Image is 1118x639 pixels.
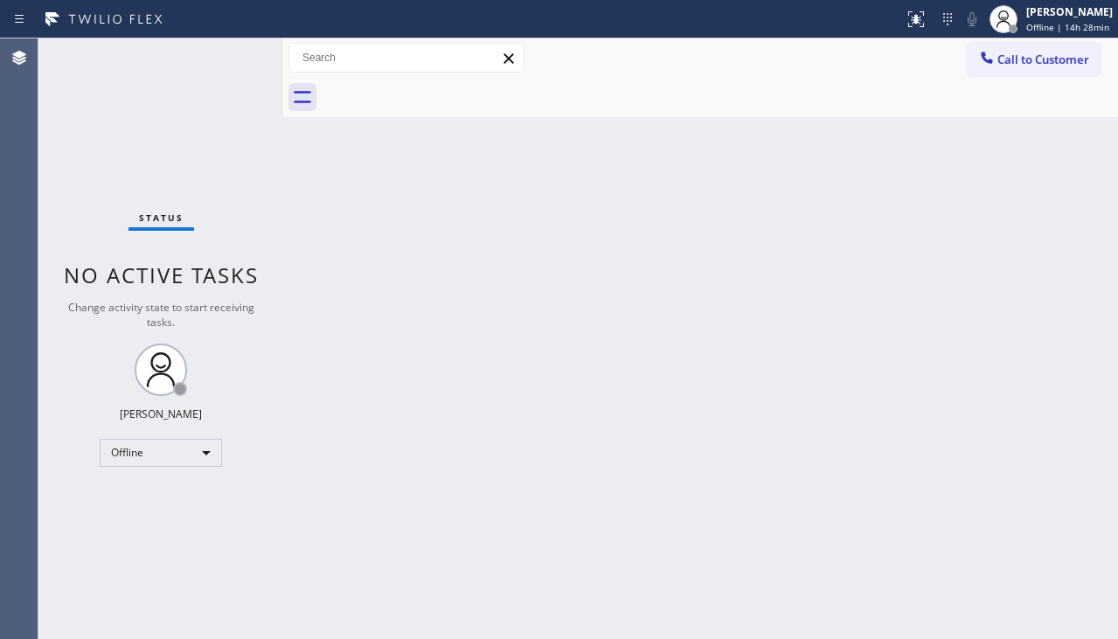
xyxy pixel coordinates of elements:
span: Call to Customer [997,52,1089,67]
div: [PERSON_NAME] [1026,4,1113,19]
span: Status [139,212,184,224]
button: Mute [960,7,984,31]
span: Offline | 14h 28min [1026,21,1109,33]
button: Call to Customer [967,43,1101,76]
span: Change activity state to start receiving tasks. [68,300,254,330]
input: Search [289,44,524,72]
div: [PERSON_NAME] [120,406,202,421]
span: No active tasks [64,260,259,289]
div: Offline [100,439,222,467]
